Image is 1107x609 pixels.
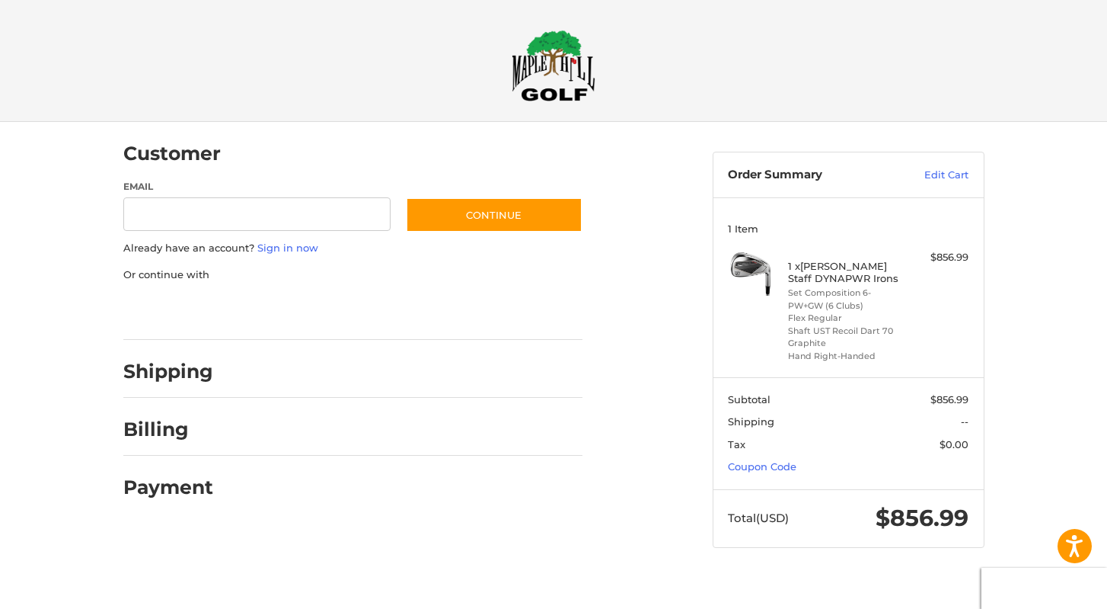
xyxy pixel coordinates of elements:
[123,476,213,499] h2: Payment
[788,350,904,363] li: Hand Right-Handed
[728,223,968,235] h3: 1 Item
[876,504,968,532] span: $856.99
[961,415,968,428] span: --
[728,438,745,450] span: Tax
[728,415,774,428] span: Shipping
[123,360,213,383] h2: Shipping
[123,418,212,441] h2: Billing
[981,568,1107,609] iframe: Google Customer Reviews
[728,511,789,525] span: Total (USD)
[940,438,968,450] span: $0.00
[376,297,490,325] iframe: PayPal-venmo
[788,287,904,312] li: Set Composition 6-PW+GW (6 Clubs)
[908,250,968,265] div: $856.99
[728,460,796,473] a: Coupon Code
[788,325,904,350] li: Shaft UST Recoil Dart 70 Graphite
[728,393,770,405] span: Subtotal
[123,268,582,283] p: Or continue with
[247,297,362,325] iframe: PayPal-paylater
[123,241,582,256] p: Already have an account?
[118,297,232,325] iframe: PayPal-paypal
[512,30,595,101] img: Maple Hill Golf
[892,168,968,183] a: Edit Cart
[257,242,318,254] a: Sign in now
[123,142,221,165] h2: Customer
[930,393,968,405] span: $856.99
[406,197,582,232] button: Continue
[123,180,391,194] label: Email
[788,312,904,325] li: Flex Regular
[788,260,904,285] h4: 1 x [PERSON_NAME] Staff DYNAPWR Irons
[728,168,892,183] h3: Order Summary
